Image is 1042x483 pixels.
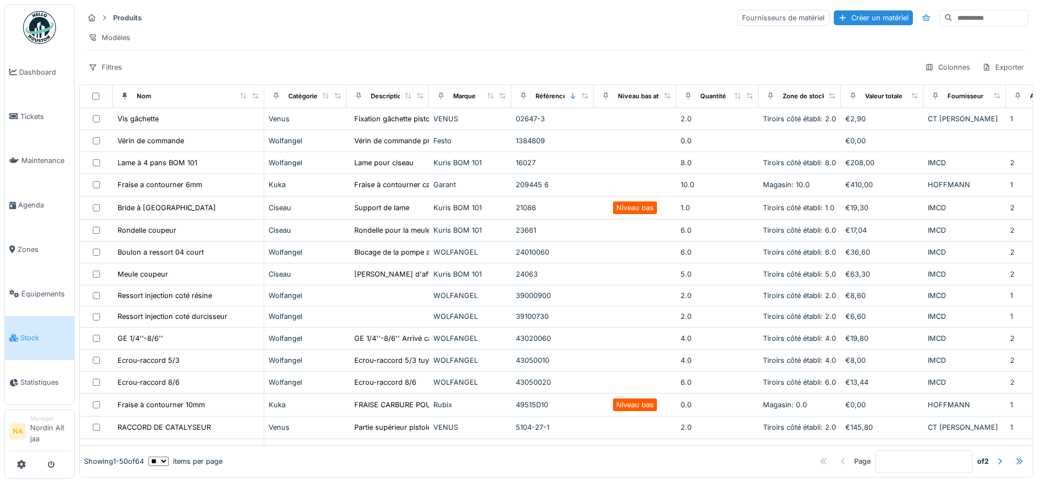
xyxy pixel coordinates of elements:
div: 43020060 [516,333,589,344]
div: Valeur totale [865,92,902,101]
span: Tiroirs côté établi: 2.0 [763,115,836,123]
div: Kuris BOM 101 [433,225,507,235]
div: €208,00 [845,158,919,168]
div: Ecrou-raccord 5/3 [118,355,180,366]
div: Description [371,92,405,101]
div: Fraise a contourner 6mm [118,179,202,190]
div: Wolfangel [269,158,342,168]
div: Kuris BOM 101 [433,203,507,213]
div: Zone de stockage [783,92,837,101]
div: Colonnes [920,59,975,75]
div: 02647-3 [516,114,589,124]
span: Tickets [20,111,70,122]
div: €63,30 [845,269,919,279]
div: 24063 [516,269,589,279]
div: Wolfangel [269,247,342,257]
span: Tiroirs côté établi: 6.0 [763,226,836,234]
div: 39100730 [516,311,589,322]
div: GE 1/4''-8/6'' Arrivé catalyse [354,333,451,344]
div: Niveau bas atteint ? [618,92,677,101]
div: €8,00 [845,355,919,366]
div: Quantité [700,92,726,101]
span: IMCD [928,226,946,234]
div: Vérin de commande [118,136,184,146]
strong: of 2 [977,456,989,467]
span: Agenda [18,200,70,210]
span: IMCD [928,356,946,364]
div: WOLFANGEL [433,290,507,301]
div: FRAISE CARBURE POUR ALUMINIUM, COMPOSITES ET GR... [354,400,560,410]
div: Festo [433,136,507,146]
div: 16027 [516,158,589,168]
div: Ciseau [269,269,342,279]
div: Kuka [269,400,342,410]
span: CT [PERSON_NAME] [928,423,998,431]
span: Tiroirs côté établi: 8.0 [763,159,836,167]
div: Kuris BOM 101 [433,269,507,279]
div: Ecrou-raccord 8/6 [118,377,180,387]
div: 23661 [516,225,589,235]
div: €19,80 [845,333,919,344]
div: Niveau bas [616,203,654,213]
a: Agenda [5,183,74,227]
span: Stock [20,333,70,343]
li: NA [9,423,26,440]
div: 39000900 [516,290,589,301]
div: 2.0 [681,114,754,124]
div: Vérin de commande principale " DSBC-100-125-PPV... [354,136,534,146]
div: Kuka [269,179,342,190]
div: 6.0 [681,377,754,387]
div: €0,00 [845,400,919,410]
div: 5.0 [681,269,754,279]
div: Venus [269,114,342,124]
div: Boulon a ressort 04 court [118,247,204,257]
span: IMCD [928,270,946,278]
span: HOFFMANN [928,181,970,189]
div: Niveau bas [616,400,654,410]
div: Vis gâchette [118,114,159,124]
span: Statistiques [20,377,70,387]
span: IMCD [928,248,946,256]
a: Équipements [5,272,74,316]
div: €410,00 [845,179,919,190]
div: Marque [453,92,476,101]
div: Wolfangel [269,355,342,366]
div: Catégorie [288,92,317,101]
div: 0.0 [681,400,754,410]
div: 209445 6 [516,179,589,190]
span: Zones [18,244,70,255]
div: Fraise à contourner 10mm [118,400,205,410]
div: Manager [30,414,70,423]
div: €19,30 [845,203,919,213]
div: Page [854,456,871,467]
span: Tiroirs côté établi: 2.0 [763,423,836,431]
div: WOLFANGEL [433,333,507,344]
div: 24010060 [516,247,589,257]
div: 43050020 [516,377,589,387]
div: [PERSON_NAME] d'affutage sur ciseau [354,269,487,279]
div: Lame pour ciseau [354,158,414,168]
div: Ressort injection coté résine [118,290,212,301]
strong: Produits [109,13,146,23]
div: €2,90 [845,114,919,124]
span: Tiroirs côté établi: 4.0 [763,356,836,364]
div: WOLFANGEL [433,377,507,387]
div: Fournisseur [948,92,983,101]
div: WOLFANGEL [433,247,507,257]
div: Bride à [GEOGRAPHIC_DATA] [118,203,216,213]
div: VENUS [433,114,507,124]
div: €8,60 [845,290,919,301]
div: €6,60 [845,311,919,322]
a: Zones [5,227,74,272]
span: IMCD [928,378,946,386]
div: Rondelle coupeur [118,225,176,235]
span: Tiroirs côté établi: 5.0 [763,270,836,278]
span: Tiroirs côté établi: 2.0 [763,291,836,300]
span: IMCD [928,291,946,300]
span: Tiroirs côté établi: 6.0 [763,378,836,386]
span: Dashboard [19,67,70,77]
div: items per page [148,456,222,467]
span: Tiroirs côté établi: 2.0 [763,312,836,321]
div: €17,04 [845,225,919,235]
div: Showing 1 - 50 of 64 [84,456,144,467]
